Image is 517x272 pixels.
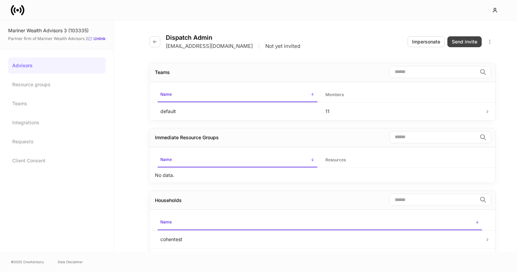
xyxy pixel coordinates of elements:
[160,219,172,225] h6: Name
[325,91,344,98] h6: Members
[88,35,106,42] button: Unlink
[8,152,106,169] a: Client Consent
[160,91,172,97] h6: Name
[155,197,182,204] div: Households
[11,259,44,265] span: © 2025 OneAdvisory
[323,153,482,167] span: Resources
[8,76,106,93] a: Resource groups
[8,95,106,112] a: Teams
[166,43,253,50] p: [EMAIL_ADDRESS][DOMAIN_NAME]
[8,57,106,74] a: Advisors
[323,88,482,102] span: Members
[8,114,106,131] a: Integrations
[155,69,170,76] div: Teams
[8,36,88,41] span: Partner firm of
[166,34,300,41] h4: Dispatch Admin
[158,88,317,102] span: Name
[447,36,482,47] button: Send invite
[320,102,485,120] td: 11
[158,215,482,230] span: Name
[37,36,88,41] a: Mariner Wealth Advisors 2
[325,157,346,163] h6: Resources
[265,43,300,50] p: Not yet invited
[58,259,83,265] a: Data Disclaimer
[8,133,106,150] a: Requests
[155,248,485,266] td: [PERSON_NAME]
[155,102,320,120] td: default
[258,43,260,50] p: |
[158,153,317,167] span: Name
[160,156,172,163] h6: Name
[412,38,440,45] div: Impersonate
[155,172,174,179] p: No data.
[8,27,106,34] div: Mariner Wealth Advisors 3 (103335)
[452,38,477,45] div: Send invite
[408,36,445,47] button: Impersonate
[155,230,485,248] td: cohentest
[155,134,219,141] div: Immediate Resource Groups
